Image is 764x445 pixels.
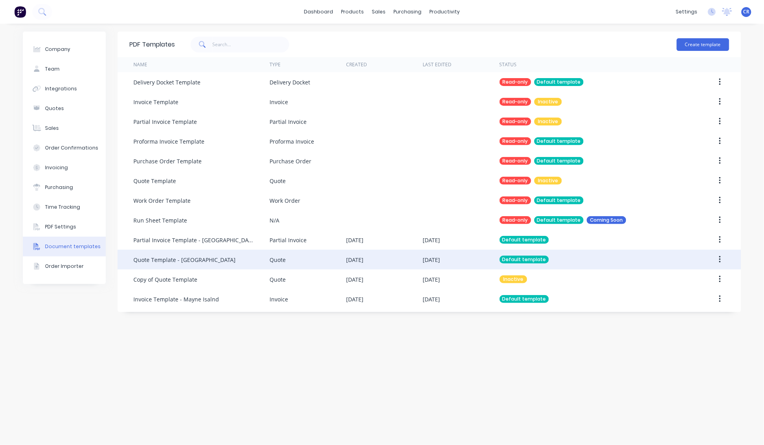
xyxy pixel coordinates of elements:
[743,8,750,15] span: CR
[270,137,314,146] div: Proforma Invoice
[677,38,729,51] button: Create template
[426,6,464,18] div: productivity
[346,295,363,303] div: [DATE]
[300,6,337,18] a: dashboard
[346,275,363,284] div: [DATE]
[133,236,254,244] div: Partial Invoice Template - [GEOGRAPHIC_DATA]
[133,61,147,68] div: Name
[270,216,279,224] div: N/A
[390,6,426,18] div: purchasing
[23,237,106,256] button: Document templates
[534,78,584,86] div: Default template
[23,79,106,99] button: Integrations
[23,197,106,217] button: Time Tracking
[23,39,106,59] button: Company
[270,177,286,185] div: Quote
[23,217,106,237] button: PDF Settings
[129,40,175,49] div: PDF Templates
[45,243,101,250] div: Document templates
[270,118,307,126] div: Partial Invoice
[534,118,562,125] div: Inactive
[346,61,367,68] div: Created
[23,99,106,118] button: Quotes
[45,164,68,171] div: Invoicing
[133,295,219,303] div: Invoice Template - Mayne Isalnd
[270,236,307,244] div: Partial Invoice
[133,196,191,205] div: Work Order Template
[500,196,531,204] div: Read-only
[23,59,106,79] button: Team
[587,216,626,224] div: Coming Soon
[672,6,702,18] div: settings
[500,275,527,283] div: Inactive
[270,256,286,264] div: Quote
[500,61,517,68] div: Status
[45,46,70,53] div: Company
[500,78,531,86] div: Read-only
[133,216,187,224] div: Run Sheet Template
[270,61,281,68] div: Type
[270,98,288,106] div: Invoice
[45,85,77,92] div: Integrations
[423,61,451,68] div: Last Edited
[500,157,531,165] div: Read-only
[133,256,236,264] div: Quote Template - [GEOGRAPHIC_DATA]
[23,158,106,178] button: Invoicing
[534,98,562,106] div: Inactive
[133,177,176,185] div: Quote Template
[534,137,584,145] div: Default template
[346,256,363,264] div: [DATE]
[133,137,204,146] div: Proforma Invoice Template
[423,275,440,284] div: [DATE]
[423,295,440,303] div: [DATE]
[423,256,440,264] div: [DATE]
[45,125,59,132] div: Sales
[14,6,26,18] img: Factory
[45,223,76,230] div: PDF Settings
[534,216,584,224] div: Default template
[23,256,106,276] button: Order Importer
[500,137,531,145] div: Read-only
[534,177,562,185] div: Inactive
[500,118,531,125] div: Read-only
[346,236,363,244] div: [DATE]
[133,157,202,165] div: Purchase Order Template
[500,216,531,224] div: Read-only
[23,118,106,138] button: Sales
[500,295,549,303] div: Default template
[133,98,178,106] div: Invoice Template
[270,196,300,205] div: Work Order
[534,157,584,165] div: Default template
[45,263,84,270] div: Order Importer
[368,6,390,18] div: sales
[270,157,311,165] div: Purchase Order
[45,105,64,112] div: Quotes
[133,118,197,126] div: Partial Invoice Template
[534,196,584,204] div: Default template
[500,236,549,244] div: Default template
[45,204,80,211] div: Time Tracking
[45,184,73,191] div: Purchasing
[133,275,197,284] div: Copy of Quote Template
[337,6,368,18] div: products
[133,78,200,86] div: Delivery Docket Template
[213,37,290,52] input: Search...
[270,295,288,303] div: Invoice
[423,236,440,244] div: [DATE]
[23,138,106,158] button: Order Confirmations
[45,65,60,73] div: Team
[500,256,549,264] div: Default template
[270,275,286,284] div: Quote
[500,98,531,106] div: Read-only
[270,78,310,86] div: Delivery Docket
[23,178,106,197] button: Purchasing
[500,177,531,185] div: Read-only
[45,144,98,151] div: Order Confirmations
